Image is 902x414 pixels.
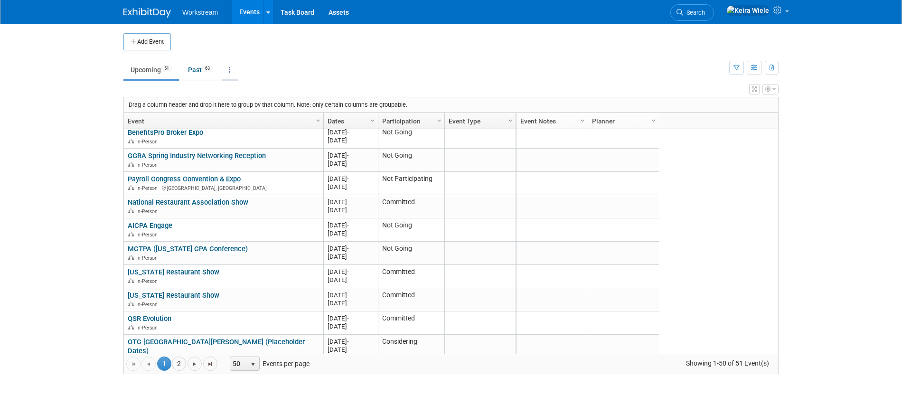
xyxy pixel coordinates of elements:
div: [DATE] [328,160,374,168]
img: In-Person Event [128,162,134,167]
td: Considering [378,335,444,367]
td: Not Participating [378,172,444,195]
div: [DATE] [328,338,374,346]
span: In-Person [136,325,160,331]
span: - [347,338,349,345]
span: In-Person [136,208,160,215]
a: Participation [382,113,438,129]
a: 2 [172,357,186,371]
td: Committed [378,311,444,335]
a: OTC [GEOGRAPHIC_DATA][PERSON_NAME] (Placeholder Dates) [128,338,305,355]
a: Past63 [181,61,220,79]
a: Event Notes [520,113,582,129]
div: [DATE] [328,206,374,214]
td: Committed [378,265,444,288]
td: Committed [378,288,444,311]
a: Go to the next page [188,357,202,371]
span: Go to the last page [207,360,214,368]
div: [DATE] [328,175,374,183]
span: Column Settings [369,117,376,124]
td: Not Going [378,242,444,265]
span: Column Settings [507,117,514,124]
td: Committed [378,195,444,218]
td: Not Going [378,218,444,242]
img: In-Person Event [128,255,134,260]
span: - [347,292,349,299]
div: Drag a column header and drop it here to group by that column. Note: only certain columns are gro... [124,97,778,113]
a: Column Settings [434,113,445,127]
span: - [347,129,349,136]
span: In-Person [136,301,160,308]
a: Upcoming51 [123,61,179,79]
a: Planner [592,113,653,129]
span: 50 [230,357,246,370]
div: [DATE] [328,299,374,307]
img: In-Person Event [128,139,134,143]
a: QSR Evolution [128,314,171,323]
div: [DATE] [328,314,374,322]
img: In-Person Event [128,301,134,306]
span: 63 [202,65,213,72]
a: Event [128,113,317,129]
span: Go to the next page [191,360,198,368]
span: Go to the first page [130,360,137,368]
a: Search [670,4,714,21]
a: National Restaurant Association Show [128,198,248,207]
div: [DATE] [328,291,374,299]
div: [DATE] [328,346,374,354]
div: [DATE] [328,276,374,284]
a: BenefitsPro Broker Expo [128,128,203,137]
div: [GEOGRAPHIC_DATA], [GEOGRAPHIC_DATA] [128,184,319,192]
a: Column Settings [649,113,659,127]
a: [US_STATE] Restaurant Show [128,268,219,276]
span: Column Settings [579,117,586,124]
a: Payroll Congress Convention & Expo [128,175,241,183]
a: Dates [328,113,372,129]
img: In-Person Event [128,185,134,190]
span: In-Person [136,162,160,168]
a: Column Settings [506,113,516,127]
a: Column Settings [578,113,588,127]
span: - [347,175,349,182]
img: In-Person Event [128,278,134,283]
span: Column Settings [314,117,322,124]
div: [DATE] [328,245,374,253]
a: Go to the last page [203,357,217,371]
div: [DATE] [328,128,374,136]
span: - [347,222,349,229]
span: Showing 1-50 of 51 Event(s) [677,357,778,370]
a: Event Type [449,113,509,129]
span: In-Person [136,255,160,261]
button: Add Event [123,33,171,50]
img: In-Person Event [128,208,134,213]
span: Workstream [182,9,218,16]
div: [DATE] [328,151,374,160]
img: In-Person Event [128,325,134,329]
span: In-Person [136,139,160,145]
div: [DATE] [328,322,374,330]
span: - [347,268,349,275]
span: - [347,198,349,206]
a: [US_STATE] Restaurant Show [128,291,219,300]
div: [DATE] [328,221,374,229]
div: [DATE] [328,183,374,191]
span: Search [683,9,705,16]
div: [DATE] [328,253,374,261]
div: [DATE] [328,136,374,144]
span: Column Settings [435,117,443,124]
span: 1 [157,357,171,371]
a: GGRA Spring Industry Networking Reception [128,151,266,160]
td: Not Going [378,149,444,172]
td: Not Going [378,125,444,149]
span: Column Settings [650,117,658,124]
img: ExhibitDay [123,8,171,18]
div: [DATE] [328,229,374,237]
a: Go to the previous page [141,357,156,371]
img: In-Person Event [128,232,134,236]
div: [DATE] [328,268,374,276]
a: Go to the first page [126,357,141,371]
span: In-Person [136,278,160,284]
span: - [347,315,349,322]
span: In-Person [136,232,160,238]
span: In-Person [136,185,160,191]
